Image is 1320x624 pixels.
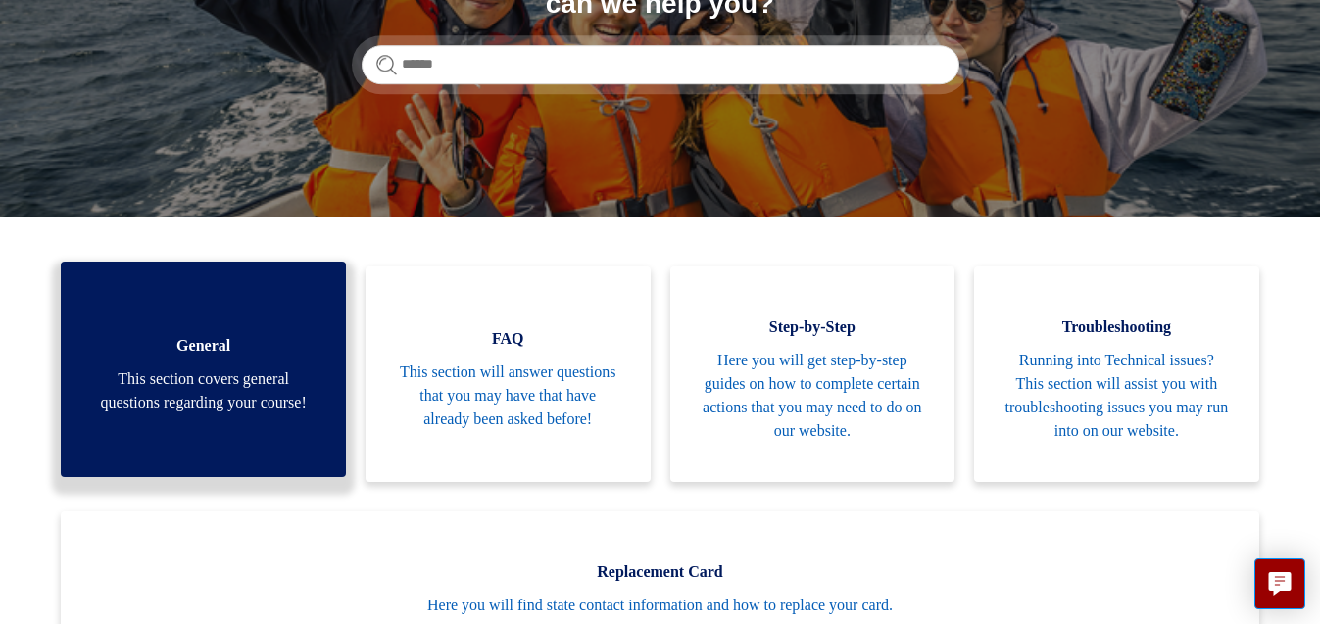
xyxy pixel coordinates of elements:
[90,334,317,358] span: General
[362,45,959,84] input: Search
[395,360,621,431] span: This section will answer questions that you may have that have already been asked before!
[395,327,621,351] span: FAQ
[974,266,1259,482] a: Troubleshooting Running into Technical issues? This section will assist you with troubleshooting ...
[90,560,1229,584] span: Replacement Card
[61,262,346,477] a: General This section covers general questions regarding your course!
[1003,315,1230,339] span: Troubleshooting
[366,266,651,482] a: FAQ This section will answer questions that you may have that have already been asked before!
[90,594,1229,617] span: Here you will find state contact information and how to replace your card.
[700,315,926,339] span: Step-by-Step
[90,367,317,414] span: This section covers general questions regarding your course!
[1254,558,1305,609] button: Live chat
[1003,349,1230,443] span: Running into Technical issues? This section will assist you with troubleshooting issues you may r...
[700,349,926,443] span: Here you will get step-by-step guides on how to complete certain actions that you may need to do ...
[670,266,955,482] a: Step-by-Step Here you will get step-by-step guides on how to complete certain actions that you ma...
